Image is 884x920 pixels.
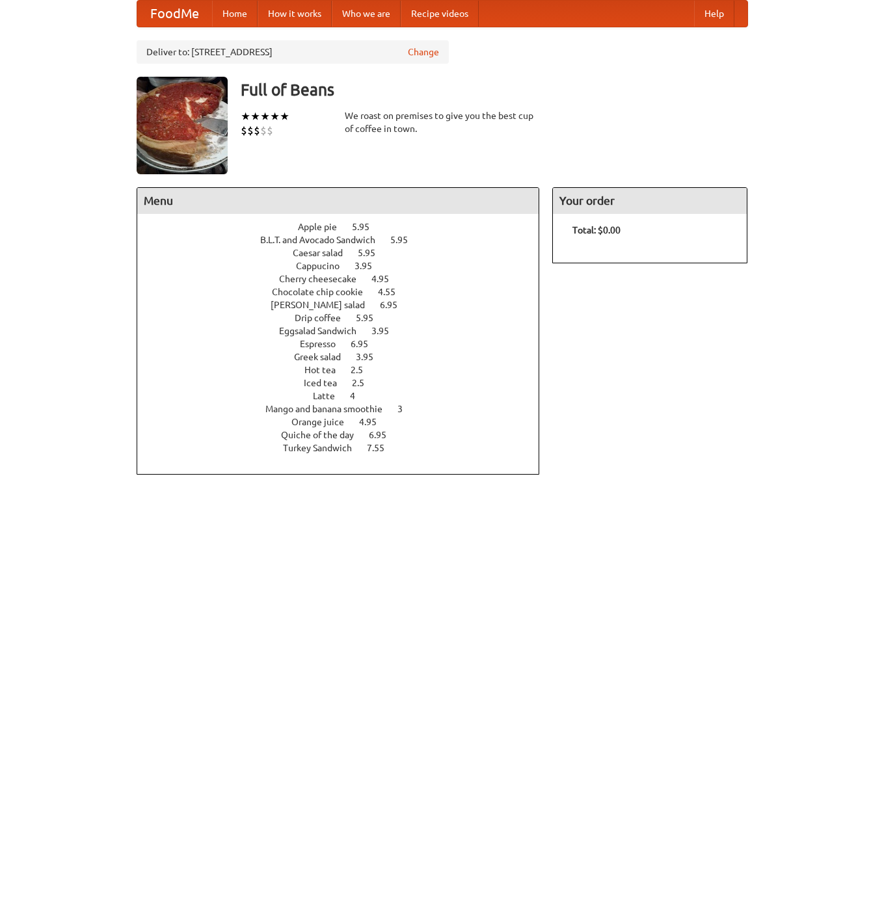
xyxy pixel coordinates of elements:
a: Cappucino 3.95 [296,261,396,271]
span: Apple pie [298,222,350,232]
li: ★ [270,109,280,124]
li: ★ [241,109,250,124]
span: Turkey Sandwich [283,443,365,453]
span: 6.95 [380,300,410,310]
a: Quiche of the day 6.95 [281,430,410,440]
a: Turkey Sandwich 7.55 [283,443,409,453]
span: Drip coffee [295,313,354,323]
a: Greek salad 3.95 [294,352,397,362]
li: $ [267,124,273,138]
a: Espresso 6.95 [300,339,392,349]
span: Chocolate chip cookie [272,287,376,297]
h3: Full of Beans [241,77,748,103]
a: Chocolate chip cookie 4.55 [272,287,420,297]
span: 5.95 [358,248,388,258]
a: Eggsalad Sandwich 3.95 [279,326,413,336]
span: 6.95 [369,430,399,440]
a: Home [212,1,258,27]
a: Help [694,1,734,27]
li: $ [260,124,267,138]
a: Change [408,46,439,59]
span: 2.5 [352,378,377,388]
span: 5.95 [390,235,421,245]
span: 3.95 [371,326,402,336]
span: 4.55 [378,287,409,297]
span: 7.55 [367,443,397,453]
li: $ [254,124,260,138]
span: 3.95 [356,352,386,362]
span: [PERSON_NAME] salad [271,300,378,310]
span: 4 [350,391,368,401]
span: Cappucino [296,261,353,271]
span: Cherry cheesecake [279,274,369,284]
a: Apple pie 5.95 [298,222,394,232]
li: ★ [250,109,260,124]
span: Espresso [300,339,349,349]
a: Who we are [332,1,401,27]
a: [PERSON_NAME] salad 6.95 [271,300,422,310]
span: 5.95 [352,222,382,232]
h4: Your order [553,188,747,214]
span: 2.5 [351,365,376,375]
a: FoodMe [137,1,212,27]
a: Mango and banana smoothie 3 [265,404,427,414]
span: 4.95 [371,274,402,284]
span: Iced tea [304,378,350,388]
a: Orange juice 4.95 [291,417,401,427]
span: 5.95 [356,313,386,323]
div: Deliver to: [STREET_ADDRESS] [137,40,449,64]
a: Hot tea 2.5 [304,365,387,375]
span: Latte [313,391,348,401]
span: B.L.T. and Avocado Sandwich [260,235,388,245]
a: Cherry cheesecake 4.95 [279,274,413,284]
a: How it works [258,1,332,27]
span: 3.95 [355,261,385,271]
span: Eggsalad Sandwich [279,326,369,336]
li: $ [241,124,247,138]
span: Hot tea [304,365,349,375]
a: Latte 4 [313,391,379,401]
li: ★ [260,109,270,124]
a: Drip coffee 5.95 [295,313,397,323]
span: Orange juice [291,417,357,427]
h4: Menu [137,188,539,214]
span: Caesar salad [293,248,356,258]
li: $ [247,124,254,138]
a: B.L.T. and Avocado Sandwich 5.95 [260,235,432,245]
li: ★ [280,109,289,124]
a: Iced tea 2.5 [304,378,388,388]
a: Recipe videos [401,1,479,27]
span: Mango and banana smoothie [265,404,395,414]
span: 3 [397,404,416,414]
span: Greek salad [294,352,354,362]
div: We roast on premises to give you the best cup of coffee in town. [345,109,540,135]
b: Total: $0.00 [572,225,621,235]
span: 6.95 [351,339,381,349]
span: 4.95 [359,417,390,427]
img: angular.jpg [137,77,228,174]
a: Caesar salad 5.95 [293,248,399,258]
span: Quiche of the day [281,430,367,440]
